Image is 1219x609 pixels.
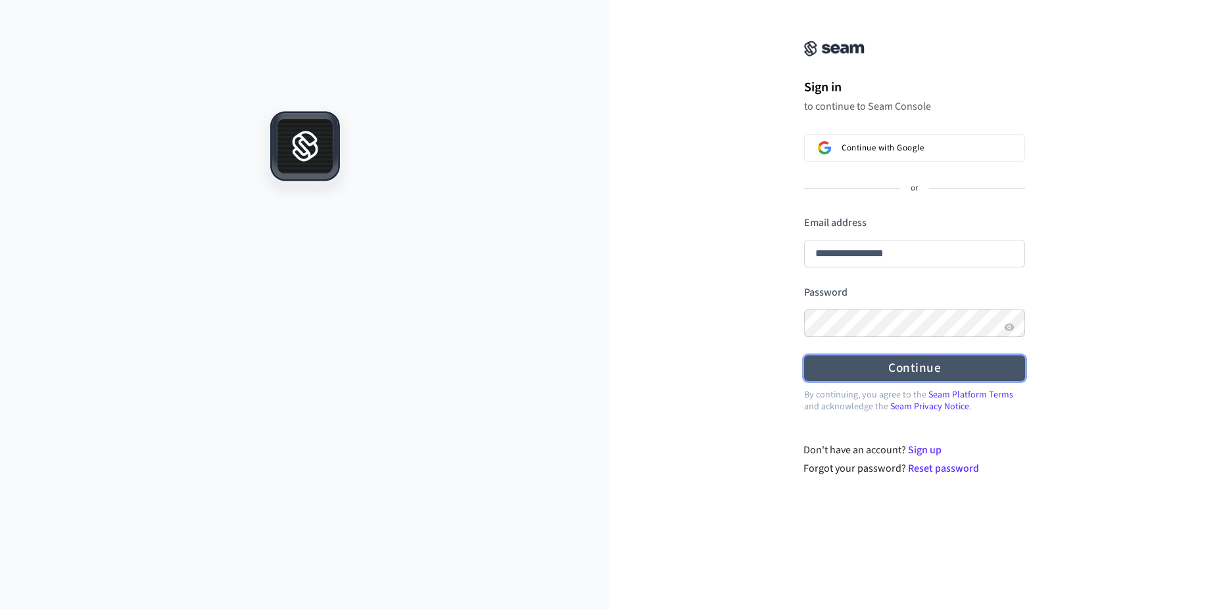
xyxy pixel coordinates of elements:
a: Seam Platform Terms [928,388,1013,401]
a: Reset password [908,461,979,476]
button: Continue [804,355,1025,381]
img: Sign in with Google [818,141,831,154]
button: Show password [1001,319,1017,335]
p: By continuing, you agree to the and acknowledge the . [804,389,1025,413]
label: Password [804,285,848,300]
div: Don't have an account? [803,442,1025,458]
span: Continue with Google [842,143,924,153]
a: Seam Privacy Notice [890,400,969,413]
img: Seam Console [804,41,865,56]
p: to continue to Seam Console [804,100,1025,113]
a: Sign up [908,443,942,457]
h1: Sign in [804,78,1025,97]
p: or [911,183,919,194]
button: Sign in with GoogleContinue with Google [804,134,1025,162]
label: Email address [804,215,867,230]
div: Forgot your password? [803,461,1025,476]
